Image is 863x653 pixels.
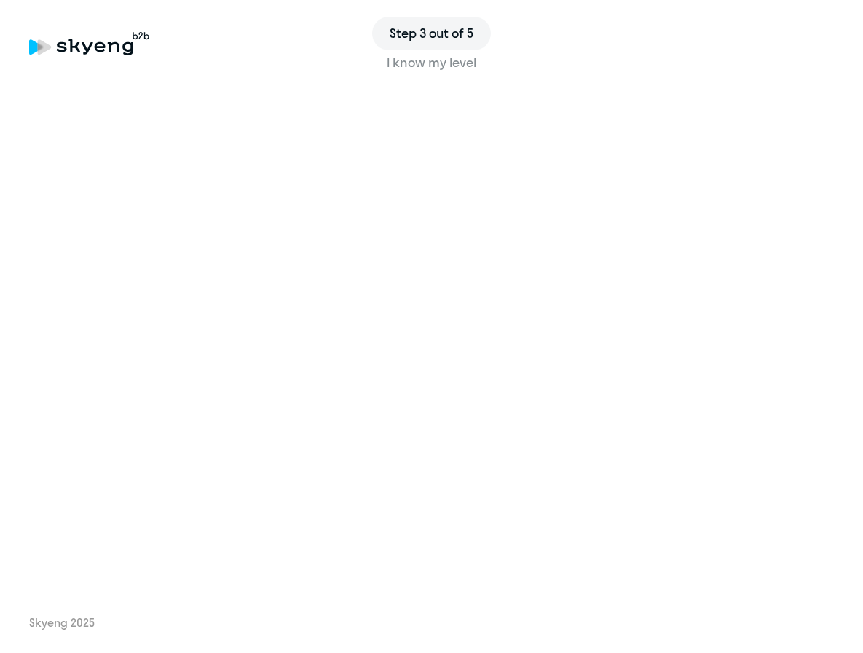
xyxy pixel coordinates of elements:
[387,54,390,71] oneclickelement: I
[449,54,476,71] oneclickelement: level
[29,615,68,630] oneclickelement: Skyeng
[428,54,446,71] oneclickelement: my
[390,25,417,41] oneclickelement: Step
[467,25,473,41] oneclickelement: 5
[393,54,425,71] oneclickelement: know
[419,25,426,41] oneclickelement: 3
[429,25,449,41] oneclickelement: out
[71,615,95,630] oneclickelement: 2025
[452,25,464,41] oneclickelement: of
